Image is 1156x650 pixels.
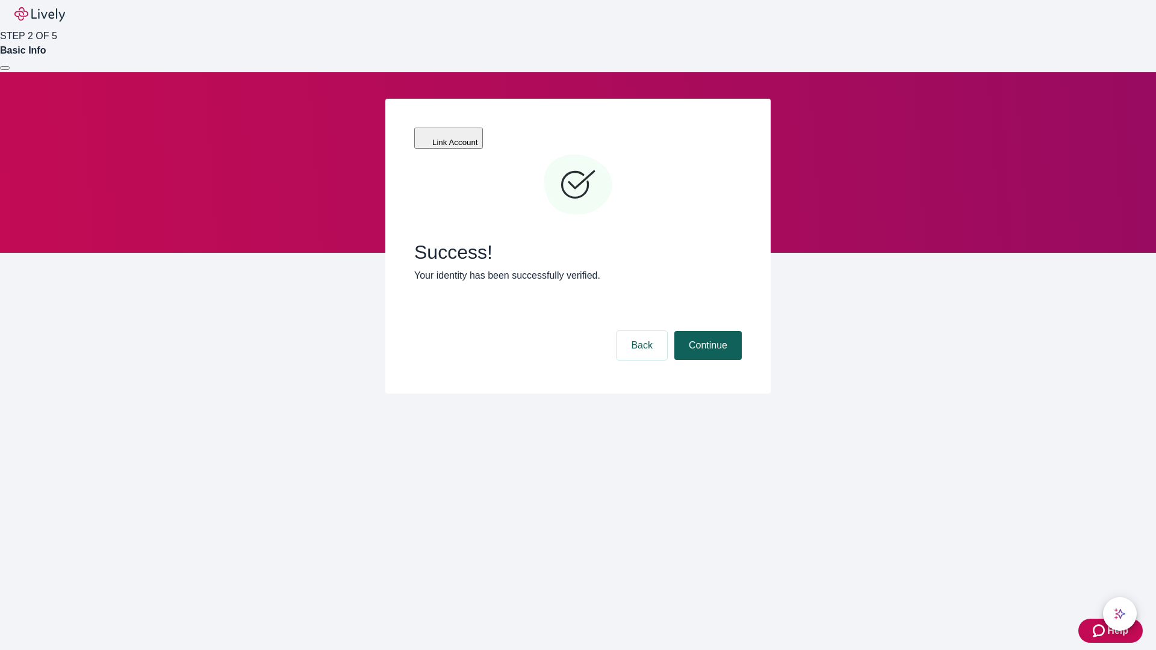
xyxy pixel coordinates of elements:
[14,7,65,22] img: Lively
[1078,619,1143,643] button: Zendesk support iconHelp
[1114,608,1126,620] svg: Lively AI Assistant
[674,331,742,360] button: Continue
[1093,624,1107,638] svg: Zendesk support icon
[617,331,667,360] button: Back
[1107,624,1128,638] span: Help
[1103,597,1137,631] button: chat
[414,268,742,283] p: Your identity has been successfully verified.
[414,128,483,149] button: Link Account
[414,241,742,264] span: Success!
[542,149,614,221] svg: Checkmark icon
